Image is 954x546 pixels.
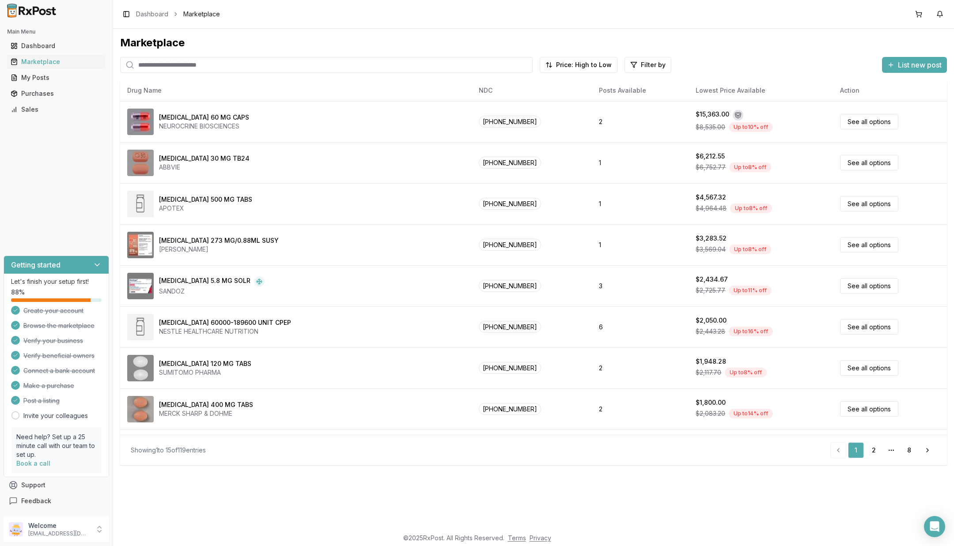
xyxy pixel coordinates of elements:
[729,245,771,254] div: Up to 8 % off
[7,28,106,35] h2: Main Menu
[183,10,220,19] span: Marketplace
[729,409,773,418] div: Up to 14 % off
[127,150,154,176] img: Rinvoq 30 MG TB24
[689,80,833,101] th: Lowest Price Available
[4,55,109,69] button: Marketplace
[592,429,689,471] td: 1
[159,245,279,254] div: [PERSON_NAME]
[23,366,95,375] span: Connect a bank account
[127,355,154,381] img: Latuda 120 MG TABS
[159,287,265,296] div: SANDOZ
[4,4,60,18] img: RxPost Logo
[136,10,220,19] nav: breadcrumb
[11,57,102,66] div: Marketplace
[479,116,541,128] span: [PHONE_NUMBER]
[592,101,689,142] td: 2
[159,327,291,336] div: NESTLE HEALTHCARE NUTRITION
[16,433,96,459] p: Need help? Set up a 25 minute call with our team to set up.
[23,381,74,390] span: Make a purchase
[9,522,23,536] img: User avatar
[159,195,252,204] div: [MEDICAL_DATA] 500 MG TABS
[159,236,279,245] div: [MEDICAL_DATA] 273 MG/0.88ML SUSY
[848,442,864,458] a: 1
[7,86,106,102] a: Purchases
[23,336,83,345] span: Verify your business
[4,71,109,85] button: My Posts
[729,122,773,132] div: Up to 10 % off
[23,411,88,420] a: Invite your colleagues
[696,234,727,243] div: $3,283.52
[127,273,154,299] img: Omnitrope 5.8 MG SOLR
[696,368,721,377] span: $2,117.70
[159,204,252,213] div: APOTEX
[159,113,249,122] div: [MEDICAL_DATA] 60 MG CAPS
[159,359,251,368] div: [MEDICAL_DATA] 120 MG TABS
[625,57,671,73] button: Filter by
[725,368,767,377] div: Up to 8 % off
[11,277,102,286] p: Let's finish your setup first!
[729,162,771,172] div: Up to 8 % off
[127,396,154,422] img: Isentress 400 MG TABS
[696,409,725,418] span: $2,083.20
[7,38,106,54] a: Dashboard
[696,275,728,284] div: $2,434.67
[898,60,942,70] span: List new post
[696,327,725,336] span: $2,443.28
[840,237,898,252] a: See all options
[159,400,253,409] div: [MEDICAL_DATA] 400 MG TABS
[592,224,689,265] td: 1
[159,154,250,163] div: [MEDICAL_DATA] 30 MG TB24
[696,357,726,366] div: $1,948.28
[730,203,772,213] div: Up to 8 % off
[840,114,898,129] a: See all options
[127,232,154,258] img: Invega Trinza 273 MG/0.88ML SUSY
[866,442,882,458] a: 2
[7,102,106,117] a: Sales
[924,516,945,537] div: Open Intercom Messenger
[4,102,109,117] button: Sales
[159,368,251,377] div: SUMITOMO PHARMA
[28,521,90,530] p: Welcome
[882,61,947,70] a: List new post
[127,191,154,217] img: Abiraterone Acetate 500 MG TABS
[696,245,726,254] span: $3,569.04
[23,321,95,330] span: Browse the marketplace
[840,155,898,170] a: See all options
[159,276,250,287] div: [MEDICAL_DATA] 5.8 MG SOLR
[4,477,109,493] button: Support
[592,183,689,224] td: 1
[729,286,772,295] div: Up to 11 % off
[4,39,109,53] button: Dashboard
[840,278,898,294] a: See all options
[696,193,726,202] div: $4,567.32
[840,401,898,417] a: See all options
[127,314,154,340] img: Zenpep 60000-189600 UNIT CPEP
[696,152,725,161] div: $6,212.55
[729,327,773,336] div: Up to 16 % off
[479,157,541,169] span: [PHONE_NUMBER]
[592,347,689,388] td: 2
[479,280,541,292] span: [PHONE_NUMBER]
[159,163,250,172] div: ABBVIE
[472,80,592,101] th: NDC
[830,442,936,458] nav: pagination
[23,351,95,360] span: Verify beneficial owners
[7,54,106,70] a: Marketplace
[131,446,206,455] div: Showing 1 to 15 of 119 entries
[592,142,689,183] td: 1
[696,123,725,132] span: $8,535.00
[16,459,50,467] a: Book a call
[508,534,526,542] a: Terms
[592,265,689,306] td: 3
[696,163,726,172] span: $6,752.77
[127,109,154,135] img: Ingrezza 60 MG CAPS
[120,36,947,50] div: Marketplace
[530,534,551,542] a: Privacy
[23,396,60,405] span: Post a listing
[696,110,729,120] div: $15,363.00
[11,41,102,50] div: Dashboard
[479,362,541,374] span: [PHONE_NUMBER]
[479,403,541,415] span: [PHONE_NUMBER]
[11,89,102,98] div: Purchases
[696,286,725,295] span: $2,725.77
